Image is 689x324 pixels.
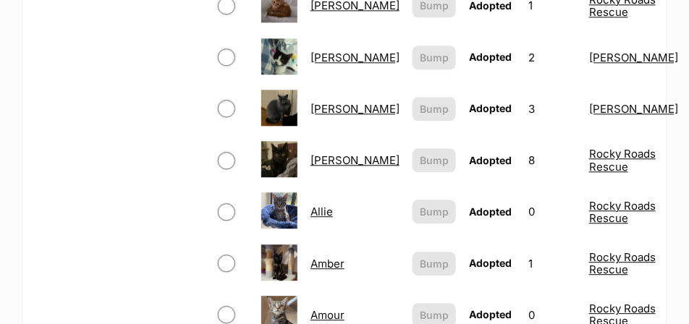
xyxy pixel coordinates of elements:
button: Bump [413,252,456,276]
a: Rocky Roads Rescue [589,250,656,276]
img: Allie [261,192,297,229]
span: Bump [420,204,449,219]
a: [PERSON_NAME] [589,102,678,116]
button: Bump [413,148,456,172]
span: Bump [420,256,449,271]
td: 8 [523,135,582,185]
button: Bump [413,97,456,121]
a: Allie [310,205,333,218]
td: 1 [523,239,582,289]
span: Adopted [469,51,512,63]
span: Adopted [469,257,512,269]
td: 3 [523,84,582,134]
a: [PERSON_NAME] [310,153,400,167]
span: Bump [420,307,449,323]
span: Adopted [469,205,512,218]
span: Bump [420,50,449,65]
span: Bump [420,153,449,168]
span: Adopted [469,308,512,320]
td: 0 [523,187,582,236]
td: 2 [523,33,582,82]
button: Bump [413,46,456,69]
button: Bump [413,200,456,223]
a: [PERSON_NAME] [589,51,678,64]
span: Bump [420,101,449,116]
a: [PERSON_NAME] [310,102,400,116]
a: Amour [310,308,344,322]
a: Rocky Roads Rescue [589,199,656,225]
span: Adopted [469,154,512,166]
a: Amber [310,257,344,270]
a: [PERSON_NAME] [310,51,400,64]
span: Adopted [469,102,512,114]
a: Rocky Roads Rescue [589,147,656,173]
